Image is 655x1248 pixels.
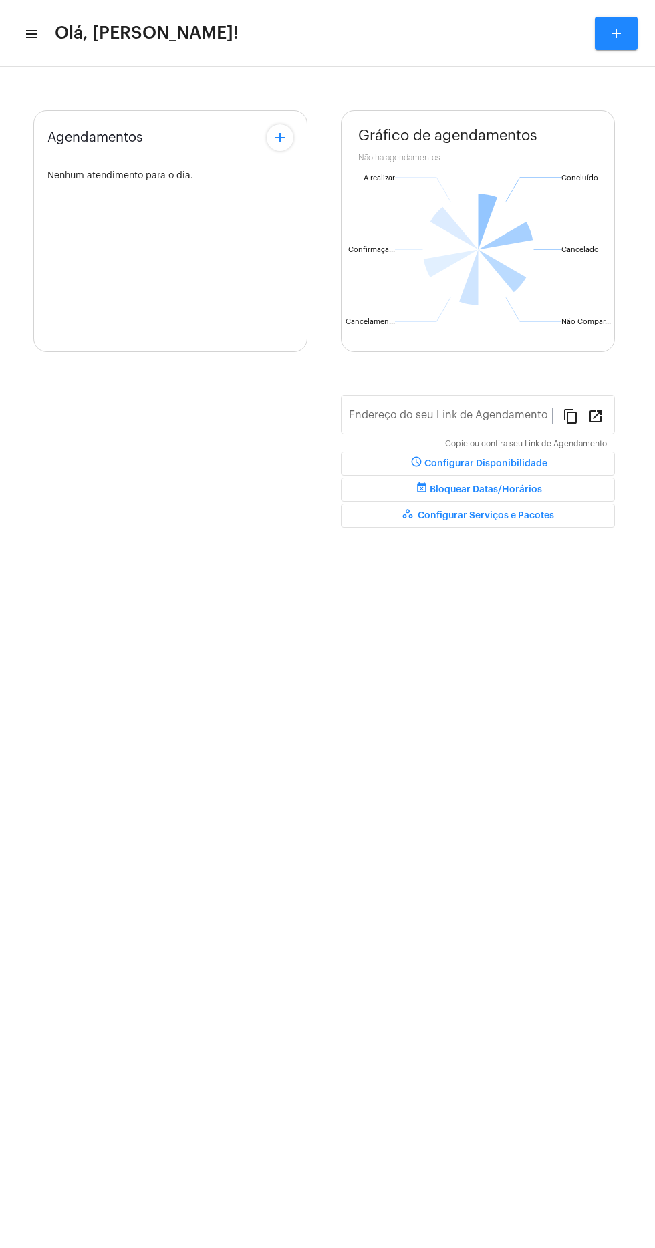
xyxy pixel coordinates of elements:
mat-icon: schedule [408,456,424,472]
mat-icon: add [272,130,288,146]
button: Bloquear Datas/Horários [341,478,615,502]
text: Concluído [561,174,598,182]
mat-icon: content_copy [563,408,579,424]
button: Configurar Disponibilidade [341,452,615,476]
mat-icon: workspaces_outlined [402,508,418,524]
mat-icon: event_busy [414,482,430,498]
span: Configurar Disponibilidade [408,459,547,468]
mat-hint: Copie ou confira seu Link de Agendamento [445,440,607,449]
text: A realizar [364,174,395,182]
span: Configurar Serviços e Pacotes [402,511,554,520]
mat-icon: sidenav icon [24,26,37,42]
span: Agendamentos [47,130,143,145]
span: Gráfico de agendamentos [358,128,537,144]
text: Confirmaçã... [348,246,395,254]
button: Configurar Serviços e Pacotes [341,504,615,528]
text: Não Compar... [561,318,611,325]
div: Nenhum atendimento para o dia. [47,171,293,181]
span: Olá, [PERSON_NAME]! [55,23,239,44]
text: Cancelado [561,246,599,253]
text: Cancelamen... [346,318,395,325]
span: Bloquear Datas/Horários [414,485,542,494]
mat-icon: add [608,25,624,41]
input: Link [349,412,552,424]
mat-icon: open_in_new [587,408,604,424]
